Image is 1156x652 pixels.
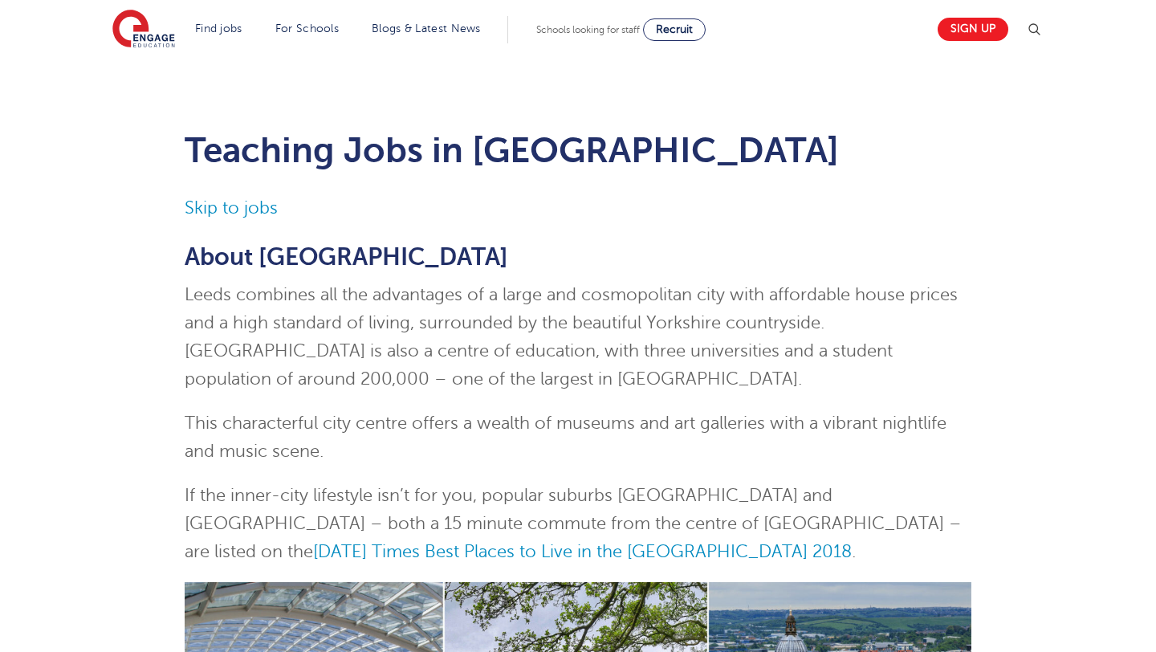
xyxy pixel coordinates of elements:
[372,22,481,35] a: Blogs & Latest News
[195,22,242,35] a: Find jobs
[536,24,640,35] span: Schools looking for staff
[185,285,958,389] span: Leeds combines all the advantages of a large and cosmopolitan city with affordable house prices a...
[643,18,706,41] a: Recruit
[112,10,175,50] img: Engage Education
[185,243,508,271] span: About [GEOGRAPHIC_DATA]
[938,18,1008,41] a: Sign up
[185,486,962,561] span: If the inner-city lifestyle isn’t for you, popular suburbs [GEOGRAPHIC_DATA] and [GEOGRAPHIC_DATA...
[852,542,856,561] span: .
[313,542,852,561] a: [DATE] Times Best Places to Live in the [GEOGRAPHIC_DATA] 2018
[185,198,278,218] a: Skip to jobs
[656,23,693,35] span: Recruit
[185,130,972,170] h1: Teaching Jobs in [GEOGRAPHIC_DATA]
[185,414,946,461] span: This characterful city centre offers a wealth of museums and art galleries with a vibrant nightli...
[275,22,339,35] a: For Schools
